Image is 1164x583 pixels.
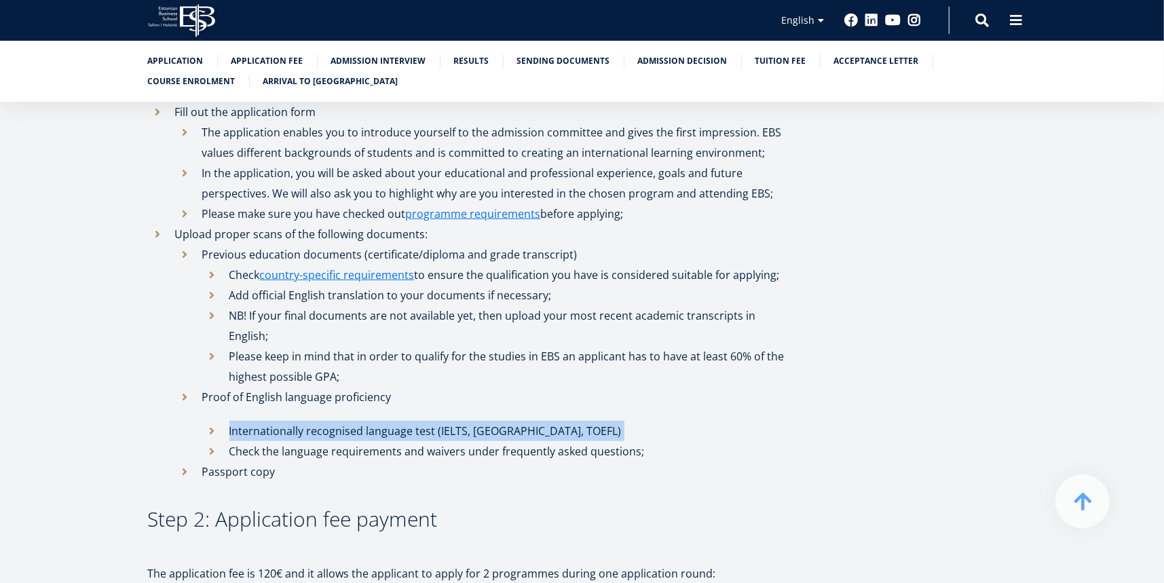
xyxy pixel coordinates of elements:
[260,265,415,285] a: country-specific requirements
[175,462,793,482] li: Passport copy
[202,346,793,387] li: Please keep in mind that in order to qualify for the studies in EBS an applicant has to have at l...
[263,75,398,88] a: Arrival to [GEOGRAPHIC_DATA]
[886,14,901,27] a: Youtube
[175,122,793,163] li: The application enables you to introduce yourself to the admission committee and gives the first ...
[865,14,879,27] a: Linkedin
[175,387,793,462] li: Proof of English language proficiency
[148,102,793,224] li: Fill out the application form
[845,14,859,27] a: Facebook
[202,421,793,441] li: Internationally recognised language test (IELTS, [GEOGRAPHIC_DATA], TOEFL)
[148,509,793,529] h3: Step 2: Application fee payment
[202,305,793,346] li: NB! If your final documents are not available yet, then upload your most recent academic transcri...
[148,54,204,68] a: Application
[517,54,610,68] a: Sending documents
[908,14,922,27] a: Instagram
[175,163,793,204] li: In the application, you will be asked about your educational and professional experience, goals a...
[755,54,806,68] a: Tuition fee
[638,54,728,68] a: Admission decision
[834,54,919,68] a: Acceptance letter
[175,204,793,224] li: Please make sure you have checked out before applying;
[231,54,303,68] a: Application fee
[406,204,541,224] a: programme requirements
[331,54,426,68] a: Admission interview
[202,265,793,285] li: Check to ensure the qualification you have is considered suitable for applying;
[202,285,793,305] li: Add official English translation to your documents if necessary;
[202,441,793,462] li: Check the language requirements and waivers under frequently asked questions;
[148,75,236,88] a: Course enrolment
[175,244,793,387] li: Previous education documents (certificate/diploma and grade transcript)
[454,54,489,68] a: Results
[148,224,793,482] li: Upload proper scans of the following documents:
